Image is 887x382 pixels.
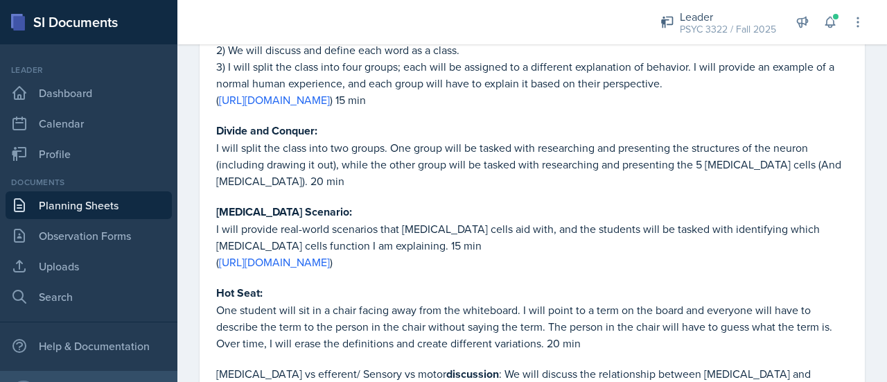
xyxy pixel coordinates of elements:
p: I will provide real-world scenarios that [MEDICAL_DATA] cells aid with, and the students will be ... [216,220,848,254]
div: PSYC 3322 / Fall 2025 [680,22,776,37]
p: 3) I will split the class into four groups; each will be assigned to a different explanation of b... [216,58,848,92]
a: Uploads [6,252,172,280]
a: Planning Sheets [6,191,172,219]
p: One student will sit in a chair facing away from the whiteboard. I will point to a term on the bo... [216,302,848,351]
a: Search [6,283,172,311]
p: I will split the class into two groups. One group will be tasked with researching and presenting ... [216,139,848,189]
div: Help & Documentation [6,332,172,360]
a: Profile [6,140,172,168]
strong: discussion [446,366,499,382]
div: Documents [6,176,172,189]
p: 2) We will discuss and define each word as a class. [216,42,848,58]
strong: Hot Seat: [216,285,263,301]
div: Leader [680,8,776,25]
a: Observation Forms [6,222,172,250]
p: ( ) 15 min [216,92,848,108]
strong: Divide and Conquer: [216,123,317,139]
a: Dashboard [6,79,172,107]
p: ( ) [216,254,848,270]
a: Calendar [6,110,172,137]
strong: [MEDICAL_DATA] Scenario: [216,204,352,220]
a: [URL][DOMAIN_NAME] [219,92,330,107]
div: Leader [6,64,172,76]
a: [URL][DOMAIN_NAME] [219,254,330,270]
